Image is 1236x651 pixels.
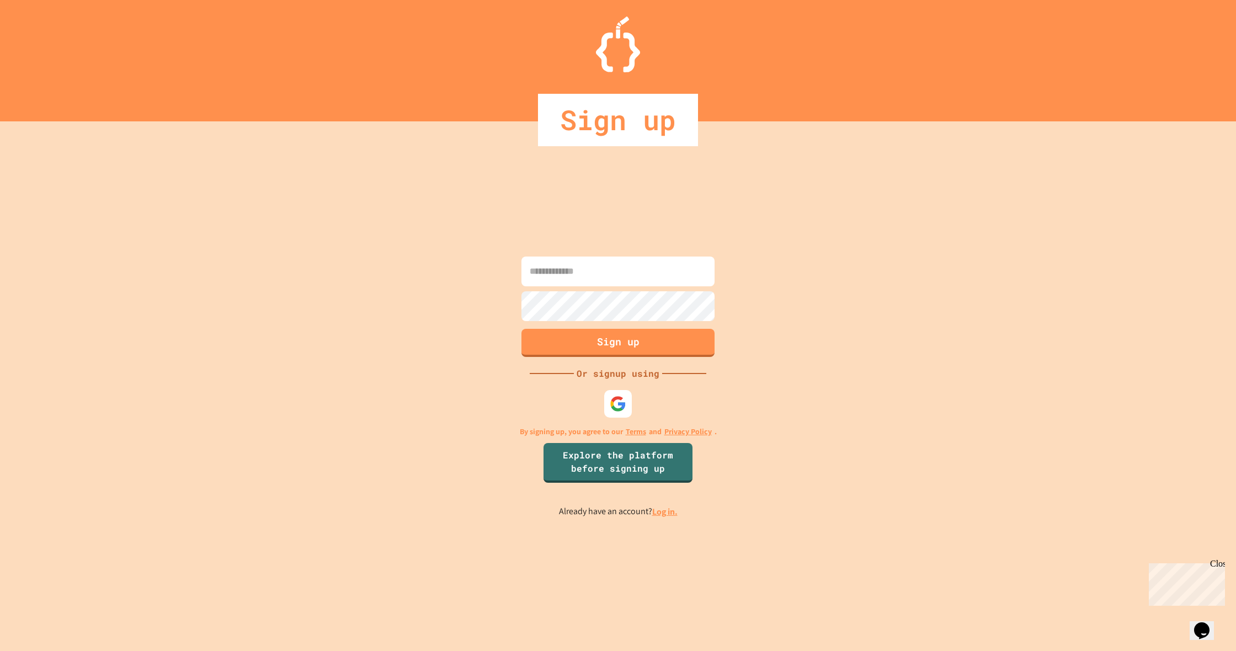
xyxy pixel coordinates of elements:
img: google-icon.svg [610,396,626,412]
iframe: chat widget [1190,607,1225,640]
div: Or signup using [574,367,662,380]
div: Sign up [538,94,698,146]
a: Explore the platform before signing up [544,443,692,483]
img: Logo.svg [596,17,640,72]
iframe: chat widget [1144,559,1225,606]
p: Already have an account? [559,505,678,519]
a: Privacy Policy [664,426,712,437]
a: Log in. [652,506,678,517]
a: Terms [626,426,646,437]
button: Sign up [521,329,715,357]
p: By signing up, you agree to our and . [520,426,717,437]
div: Chat with us now!Close [4,4,76,70]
